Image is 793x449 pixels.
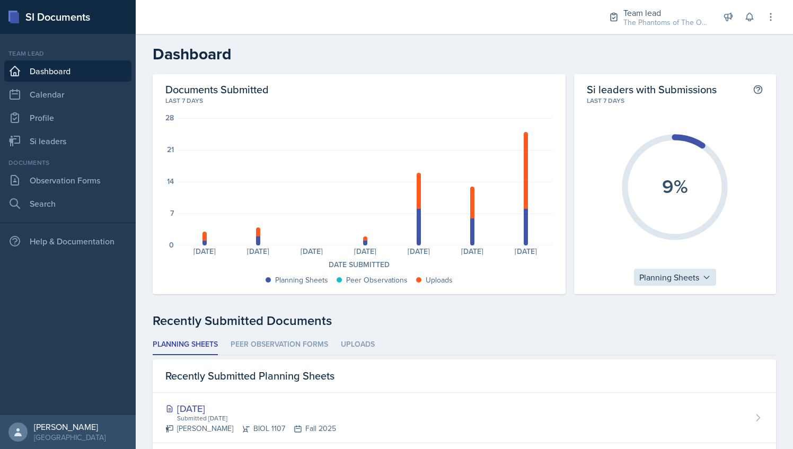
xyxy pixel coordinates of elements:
[4,193,131,214] a: Search
[165,401,336,416] div: [DATE]
[587,96,763,105] div: Last 7 days
[165,114,174,121] div: 28
[231,334,328,355] li: Peer Observation Forms
[4,170,131,191] a: Observation Forms
[426,275,453,286] div: Uploads
[4,84,131,105] a: Calendar
[4,231,131,252] div: Help & Documentation
[153,359,776,393] div: Recently Submitted Planning Sheets
[499,248,553,255] div: [DATE]
[346,275,408,286] div: Peer Observations
[634,269,716,286] div: Planning Sheets
[34,432,105,443] div: [GEOGRAPHIC_DATA]
[623,6,708,19] div: Team lead
[167,146,174,153] div: 21
[587,83,717,96] h2: Si leaders with Submissions
[4,60,131,82] a: Dashboard
[392,248,446,255] div: [DATE]
[153,45,776,64] h2: Dashboard
[4,107,131,128] a: Profile
[446,248,499,255] div: [DATE]
[34,421,105,432] div: [PERSON_NAME]
[662,172,688,200] text: 9%
[4,158,131,168] div: Documents
[165,423,336,434] div: [PERSON_NAME] BIOL 1107 Fall 2025
[165,83,553,96] h2: Documents Submitted
[275,275,328,286] div: Planning Sheets
[153,334,218,355] li: Planning Sheets
[153,311,776,330] div: Recently Submitted Documents
[167,178,174,185] div: 14
[232,248,285,255] div: [DATE]
[165,96,553,105] div: Last 7 days
[169,241,174,249] div: 0
[285,248,339,255] div: [DATE]
[153,393,776,443] a: [DATE] Submitted [DATE] [PERSON_NAME]BIOL 1107Fall 2025
[165,259,553,270] div: Date Submitted
[339,248,392,255] div: [DATE]
[4,49,131,58] div: Team lead
[178,248,232,255] div: [DATE]
[4,130,131,152] a: Si leaders
[176,413,336,423] div: Submitted [DATE]
[341,334,375,355] li: Uploads
[170,209,174,217] div: 7
[623,17,708,28] div: The Phantoms of The Opera / Fall 2025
